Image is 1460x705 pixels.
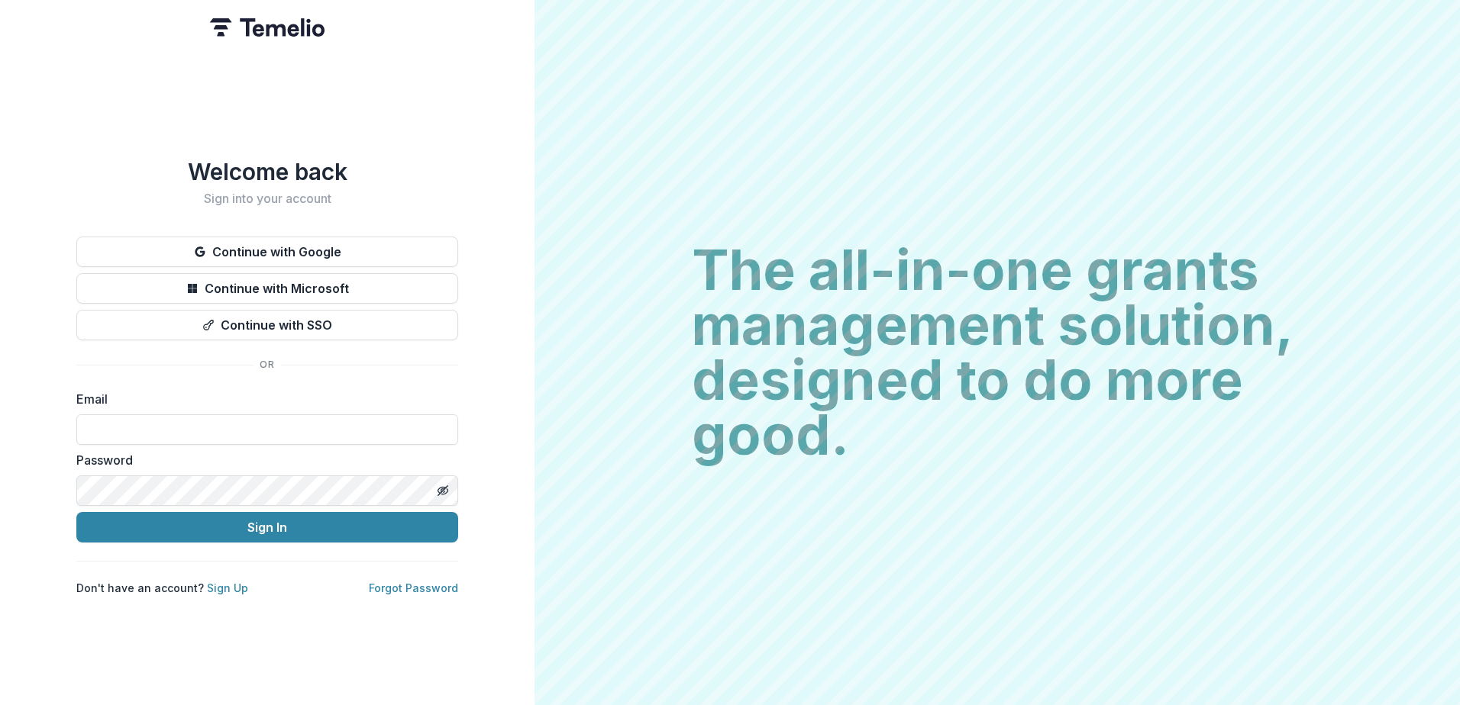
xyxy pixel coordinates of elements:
h1: Welcome back [76,158,458,185]
button: Continue with Microsoft [76,273,458,304]
label: Password [76,451,449,469]
a: Sign Up [207,581,248,594]
button: Sign In [76,512,458,542]
h2: Sign into your account [76,192,458,206]
button: Toggle password visibility [431,478,455,503]
button: Continue with SSO [76,310,458,340]
label: Email [76,390,449,408]
p: Don't have an account? [76,580,248,596]
button: Continue with Google [76,237,458,267]
img: Temelio [210,18,325,37]
a: Forgot Password [369,581,458,594]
